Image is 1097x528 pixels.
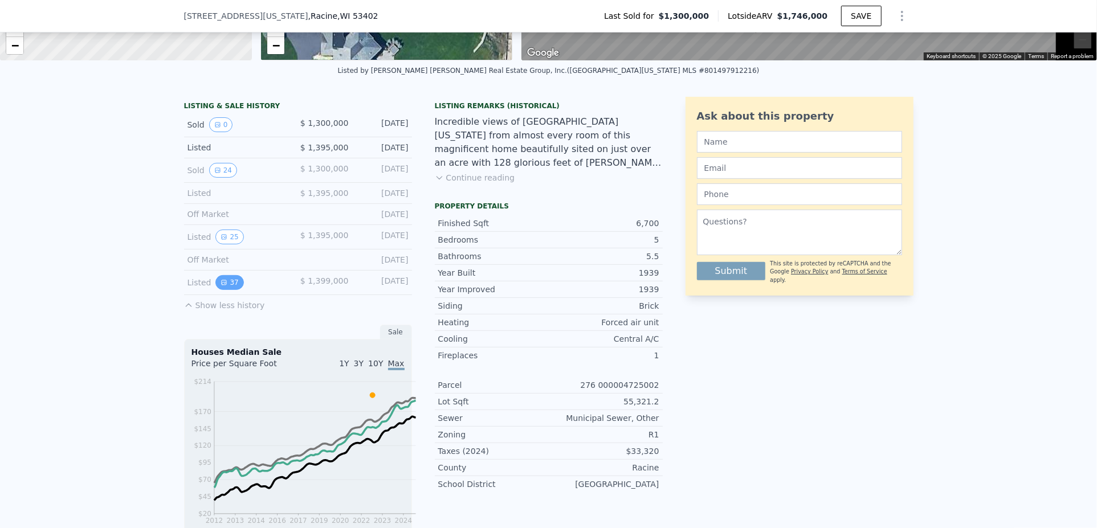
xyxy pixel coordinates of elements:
[549,218,659,229] div: 6,700
[438,300,549,312] div: Siding
[438,462,549,473] div: County
[247,517,265,525] tspan: 2014
[438,251,549,262] div: Bathrooms
[358,163,409,178] div: [DATE]
[524,46,562,60] img: Google
[438,429,549,440] div: Zoning
[697,157,902,179] input: Email
[549,396,659,407] div: 55,321.2
[358,142,409,153] div: [DATE]
[300,231,349,240] span: $ 1,395,000
[438,234,549,245] div: Bedrooms
[549,429,659,440] div: R1
[697,183,902,205] input: Phone
[198,476,211,484] tspan: $70
[549,412,659,424] div: Municipal Sewer, Other
[891,5,914,27] button: Show Options
[549,333,659,345] div: Central A/C
[358,275,409,290] div: [DATE]
[549,234,659,245] div: 5
[395,517,413,525] tspan: 2024
[604,10,659,22] span: Last Sold for
[549,478,659,490] div: [GEOGRAPHIC_DATA]
[549,251,659,262] div: 5.5
[268,517,286,525] tspan: 2016
[438,284,549,295] div: Year Improved
[841,6,881,26] button: SAVE
[187,254,289,265] div: Off Market
[770,260,902,284] div: This site is protected by reCAPTCHA and the Google and apply.
[435,172,515,183] button: Continue reading
[215,230,243,244] button: View historical data
[289,517,307,525] tspan: 2017
[388,359,405,370] span: Max
[438,350,549,361] div: Fireplaces
[272,38,279,52] span: −
[549,267,659,279] div: 1939
[358,187,409,199] div: [DATE]
[438,333,549,345] div: Cooling
[697,262,766,280] button: Submit
[777,11,828,21] span: $1,746,000
[308,10,378,22] span: , Racine
[374,517,392,525] tspan: 2023
[184,10,308,22] span: [STREET_ADDRESS][US_STATE]
[791,268,828,275] a: Privacy Policy
[187,230,289,244] div: Listed
[187,117,289,132] div: Sold
[184,295,265,311] button: Show less history
[300,189,349,198] span: $ 1,395,000
[927,52,976,60] button: Keyboard shortcuts
[194,425,211,433] tspan: $145
[337,11,378,21] span: , WI 53402
[697,108,902,124] div: Ask about this property
[435,115,663,170] div: Incredible views of [GEOGRAPHIC_DATA][US_STATE] from almost every room of this magnificent home b...
[435,101,663,110] div: Listing Remarks (Historical)
[198,510,211,518] tspan: $20
[659,10,709,22] span: $1,300,000
[353,517,370,525] tspan: 2022
[1051,53,1094,59] a: Report a problem
[549,445,659,457] div: $33,320
[697,131,902,153] input: Name
[549,379,659,391] div: 276 000004725002
[354,359,364,368] span: 3Y
[6,37,23,54] a: Zoom out
[549,284,659,295] div: 1939
[549,317,659,328] div: Forced air unit
[438,379,549,391] div: Parcel
[982,53,1021,59] span: © 2025 Google
[267,37,284,54] a: Zoom out
[191,346,405,358] div: Houses Median Sale
[184,101,412,113] div: LISTING & SALE HISTORY
[187,142,289,153] div: Listed
[209,163,237,178] button: View historical data
[311,517,328,525] tspan: 2019
[358,208,409,220] div: [DATE]
[300,276,349,285] span: $ 1,399,000
[300,164,349,173] span: $ 1,300,000
[198,459,211,467] tspan: $95
[209,117,233,132] button: View historical data
[194,378,211,386] tspan: $214
[339,359,349,368] span: 1Y
[226,517,244,525] tspan: 2013
[380,325,412,339] div: Sale
[205,517,223,525] tspan: 2012
[842,268,887,275] a: Terms of Service
[438,317,549,328] div: Heating
[368,359,383,368] span: 10Y
[728,10,777,22] span: Lotside ARV
[194,442,211,450] tspan: $120
[438,478,549,490] div: School District
[198,493,211,501] tspan: $45
[338,67,760,75] div: Listed by [PERSON_NAME] [PERSON_NAME] Real Estate Group, Inc. ([GEOGRAPHIC_DATA][US_STATE] MLS #8...
[215,275,243,290] button: View historical data
[524,46,562,60] a: Open this area in Google Maps (opens a new window)
[300,118,349,128] span: $ 1,300,000
[1074,31,1091,48] button: Zoom out
[549,300,659,312] div: Brick
[549,350,659,361] div: 1
[358,254,409,265] div: [DATE]
[438,412,549,424] div: Sewer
